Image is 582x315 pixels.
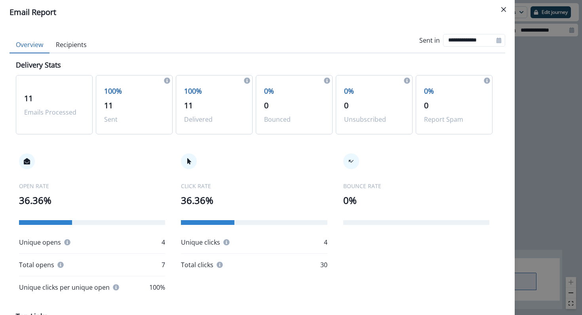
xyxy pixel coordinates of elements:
[104,100,113,111] span: 11
[19,193,165,207] p: 36.36%
[181,260,213,270] p: Total clicks
[162,260,165,270] p: 7
[19,260,54,270] p: Total opens
[16,60,61,70] p: Delivery Stats
[10,6,505,18] div: Email Report
[184,115,244,124] p: Delivered
[184,100,193,111] span: 11
[24,108,84,117] p: Emails Processed
[19,283,110,292] p: Unique clicks per unique open
[344,100,348,111] span: 0
[181,193,327,207] p: 36.36%
[104,115,164,124] p: Sent
[324,238,327,247] p: 4
[344,115,404,124] p: Unsubscribed
[264,100,268,111] span: 0
[424,115,484,124] p: Report Spam
[344,86,404,96] p: 0%
[149,283,165,292] p: 100%
[419,36,440,45] p: Sent in
[10,37,49,53] button: Overview
[181,182,327,190] p: CLICK RATE
[320,260,327,270] p: 30
[264,115,324,124] p: Bounced
[19,182,165,190] p: OPEN RATE
[181,238,220,247] p: Unique clicks
[19,238,61,247] p: Unique opens
[162,238,165,247] p: 4
[24,93,33,104] span: 11
[104,86,164,96] p: 100%
[343,193,489,207] p: 0%
[343,182,489,190] p: BOUNCE RATE
[424,100,428,111] span: 0
[497,3,510,16] button: Close
[184,86,244,96] p: 100%
[264,86,324,96] p: 0%
[49,37,93,53] button: Recipients
[424,86,484,96] p: 0%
